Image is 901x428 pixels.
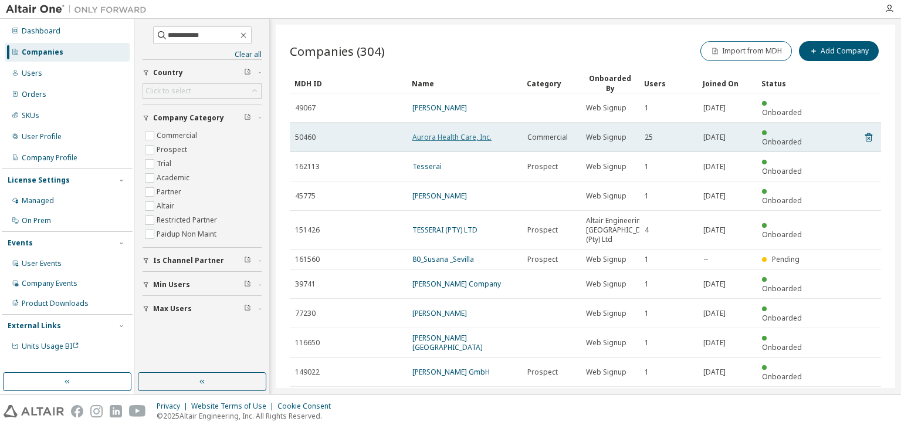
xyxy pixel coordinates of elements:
[244,256,251,265] span: Clear filter
[157,143,189,157] label: Prospect
[244,304,251,314] span: Clear filter
[761,74,811,93] div: Status
[412,132,492,142] a: Aurora Health Care, Inc.
[645,309,649,318] span: 1
[22,90,46,99] div: Orders
[703,191,726,201] span: [DATE]
[143,296,262,322] button: Max Users
[157,171,192,185] label: Academic
[527,133,568,142] span: Commercial
[295,133,316,142] span: 50460
[22,279,77,288] div: Company Events
[762,107,802,117] span: Onboarded
[585,73,635,93] div: Onboarded By
[157,185,184,199] label: Partner
[157,411,338,421] p: © 2025 Altair Engineering, Inc. All Rights Reserved.
[22,216,51,225] div: On Prem
[645,191,649,201] span: 1
[143,84,261,98] div: Click to select
[8,238,33,248] div: Events
[762,284,802,294] span: Onboarded
[703,74,752,93] div: Joined On
[295,279,316,289] span: 39741
[4,405,64,417] img: altair_logo.svg
[527,225,558,235] span: Prospect
[762,196,802,205] span: Onboarded
[412,254,474,264] a: 80_Susana _Sevilla
[412,225,477,235] a: TESSERAI (PTY) LTD
[290,43,385,59] span: Companies (304)
[412,279,501,289] a: [PERSON_NAME] Company
[762,342,802,352] span: Onboarded
[586,191,626,201] span: Web Signup
[644,74,693,93] div: Users
[586,368,626,377] span: Web Signup
[295,162,320,171] span: 162113
[153,113,224,123] span: Company Category
[295,368,320,377] span: 149022
[143,60,262,86] button: Country
[295,225,320,235] span: 151426
[586,133,626,142] span: Web Signup
[412,74,517,93] div: Name
[586,216,656,244] span: Altair Engineering, [GEOGRAPHIC_DATA] (Pty) Ltd
[157,129,199,143] label: Commercial
[703,338,726,348] span: [DATE]
[703,368,726,377] span: [DATE]
[586,255,626,264] span: Web Signup
[645,279,649,289] span: 1
[153,68,183,77] span: Country
[645,162,649,171] span: 1
[129,405,146,417] img: youtube.svg
[22,111,39,120] div: SKUs
[762,313,802,323] span: Onboarded
[527,162,558,171] span: Prospect
[157,213,219,227] label: Restricted Partner
[153,256,224,265] span: Is Channel Partner
[762,137,802,147] span: Onboarded
[412,191,467,201] a: [PERSON_NAME]
[586,338,626,348] span: Web Signup
[703,255,708,264] span: --
[22,69,42,78] div: Users
[762,166,802,176] span: Onboarded
[700,41,792,61] button: Import from MDH
[22,26,60,36] div: Dashboard
[6,4,153,15] img: Altair One
[143,50,262,59] a: Clear all
[586,309,626,318] span: Web Signup
[295,338,320,348] span: 116650
[244,280,251,289] span: Clear filter
[645,225,649,235] span: 4
[157,402,191,411] div: Privacy
[412,103,467,113] a: [PERSON_NAME]
[645,133,653,142] span: 25
[295,191,316,201] span: 45775
[110,405,122,417] img: linkedin.svg
[8,321,61,331] div: External Links
[22,196,54,205] div: Managed
[586,279,626,289] span: Web Signup
[277,402,338,411] div: Cookie Consent
[191,402,277,411] div: Website Terms of Use
[153,304,192,314] span: Max Users
[145,86,191,96] div: Click to select
[645,338,649,348] span: 1
[90,405,103,417] img: instagram.svg
[703,133,726,142] span: [DATE]
[703,103,726,113] span: [DATE]
[412,308,467,318] a: [PERSON_NAME]
[153,280,190,289] span: Min Users
[527,74,576,93] div: Category
[157,227,219,241] label: Paidup Non Maint
[295,103,316,113] span: 49067
[22,132,62,141] div: User Profile
[527,255,558,264] span: Prospect
[762,230,802,240] span: Onboarded
[645,368,649,377] span: 1
[295,309,316,318] span: 77230
[294,74,402,93] div: MDH ID
[772,254,800,264] span: Pending
[143,272,262,298] button: Min Users
[412,161,442,171] a: Tesserai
